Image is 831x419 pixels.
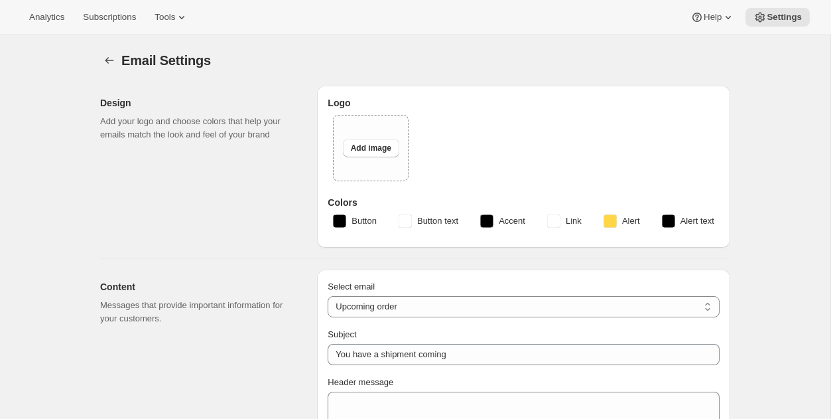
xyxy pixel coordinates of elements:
[121,53,211,68] span: Email Settings
[596,210,648,232] button: Alert
[147,8,196,27] button: Tools
[328,377,393,387] span: Header message
[83,12,136,23] span: Subscriptions
[622,214,640,228] span: Alert
[100,96,296,110] h2: Design
[328,282,375,292] span: Select email
[100,280,296,293] h2: Content
[328,196,720,209] h3: Colors
[325,210,385,232] button: Button
[391,210,466,232] button: Button text
[155,12,175,23] span: Tools
[680,214,714,228] span: Alert text
[352,214,377,228] span: Button
[100,299,296,325] p: Messages that provide important information for your customers.
[417,214,458,228] span: Button text
[745,8,810,27] button: Settings
[100,115,296,141] p: Add your logo and choose colors that help your emails match the look and feel of your brand
[100,51,119,70] button: Settings
[21,8,72,27] button: Analytics
[343,139,399,157] button: Add image
[704,12,722,23] span: Help
[682,8,743,27] button: Help
[654,210,722,232] button: Alert text
[472,210,533,232] button: Accent
[29,12,64,23] span: Analytics
[328,329,356,339] span: Subject
[539,210,590,232] button: Link
[75,8,144,27] button: Subscriptions
[499,214,525,228] span: Accent
[767,12,802,23] span: Settings
[566,214,582,228] span: Link
[328,96,720,110] h3: Logo
[351,143,391,153] span: Add image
